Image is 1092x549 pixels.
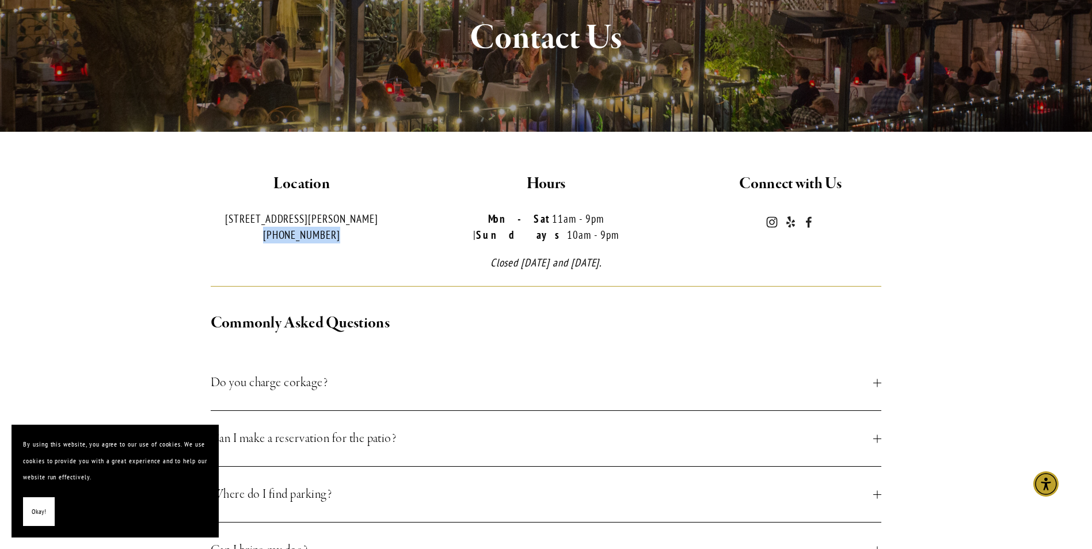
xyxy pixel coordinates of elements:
button: Do you charge corkage? [211,355,882,410]
a: Instagram [766,216,778,228]
p: 11am - 9pm | 10am - 9pm [433,211,659,243]
strong: Sundays [476,228,567,242]
a: Novo Restaurant and Lounge [803,216,815,228]
button: Okay! [23,497,55,527]
button: Can I make a reservation for the patio? [211,411,882,466]
h2: Location [189,172,414,196]
span: Okay! [32,504,46,520]
span: Can I make a reservation for the patio? [211,428,874,449]
em: Closed [DATE] and [DATE]. [490,256,602,269]
strong: Contact Us [470,16,623,60]
strong: Mon-Sat [488,212,552,226]
div: Accessibility Menu [1033,471,1059,497]
a: Yelp [785,216,796,228]
span: Do you charge corkage? [211,372,874,393]
p: By using this website, you agree to our use of cookies. We use cookies to provide you with a grea... [23,436,207,486]
p: [STREET_ADDRESS][PERSON_NAME] [PHONE_NUMBER] [189,211,414,243]
section: Cookie banner [12,425,219,537]
h2: Commonly Asked Questions [211,311,882,335]
button: Where do I find parking? [211,467,882,522]
span: Where do I find parking? [211,484,874,505]
h2: Hours [433,172,659,196]
h2: Connect with Us [678,172,903,196]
